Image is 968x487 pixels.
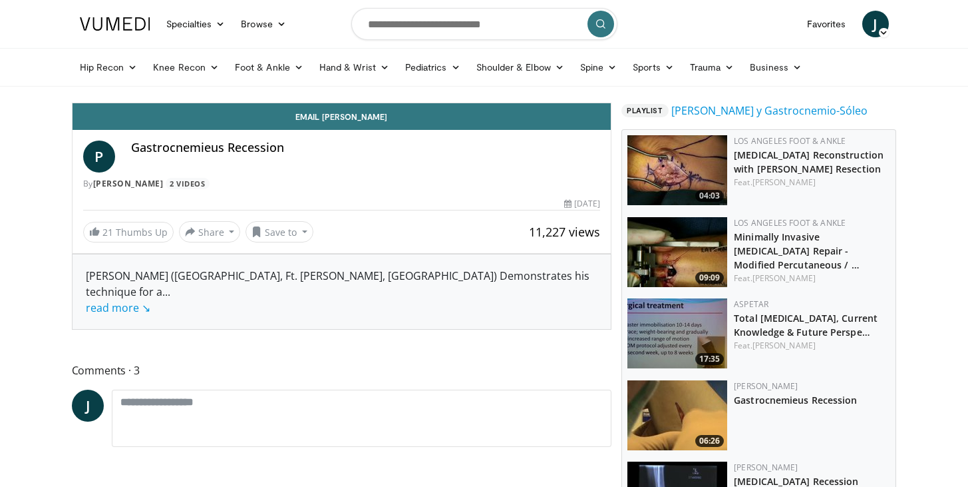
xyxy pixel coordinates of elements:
[83,141,115,173] a: P
[695,435,724,447] span: 06:26
[468,54,572,81] a: Shoulder & Elbow
[131,141,601,155] h4: Gastrocnemieus Recession
[158,11,234,37] a: Specialties
[529,224,600,240] span: 11,227 views
[752,272,816,284] a: [PERSON_NAME]
[695,190,724,202] span: 04:03
[83,222,174,243] a: 21 Thumbs Up
[734,272,890,284] div: Feat.
[80,17,150,31] img: VuMedi Logo
[752,177,816,188] a: [PERSON_NAME]
[752,340,816,351] a: [PERSON_NAME]
[734,298,768,310] a: Aspetar
[93,178,164,189] a: [PERSON_NAME]
[227,54,311,81] a: Foot & Ankle
[734,217,846,229] a: Los Angeles Foot & Ankle
[625,54,682,81] a: Sports
[179,221,241,243] button: Share
[102,226,113,239] span: 21
[621,104,668,117] span: Playlist
[627,380,727,450] img: 280559_0000_1.png.150x105_q85_crop-smart_upscale.jpg
[671,103,868,119] a: [PERSON_NAME] y Gastrocnemio-Sóleo
[572,54,625,81] a: Spine
[73,103,611,130] a: Email [PERSON_NAME]
[695,353,724,365] span: 17:35
[86,268,598,316] div: [PERSON_NAME] ([GEOGRAPHIC_DATA], Ft. [PERSON_NAME], [GEOGRAPHIC_DATA]) Demonstrates his techniqu...
[734,380,798,392] a: [PERSON_NAME]
[862,11,889,37] a: J
[734,231,860,271] a: Minimally Invasive [MEDICAL_DATA] Repair - Modified Percutaneous / …
[734,135,846,147] a: Los Angeles Foot & Ankle
[627,217,727,287] img: b61e6802-a57c-4b39-914b-6b40b356a744.150x105_q85_crop-smart_upscale.jpg
[145,54,227,81] a: Knee Recon
[233,11,294,37] a: Browse
[627,298,727,368] a: 17:35
[166,178,210,189] a: 2 Videos
[799,11,854,37] a: Favorites
[245,221,313,243] button: Save to
[734,177,890,189] div: Feat.
[742,54,810,81] a: Business
[682,54,742,81] a: Trauma
[627,380,727,450] a: 06:26
[86,300,150,315] a: read more ↘
[72,54,146,81] a: Hip Recon
[397,54,468,81] a: Pediatrics
[564,198,600,210] div: [DATE]
[627,217,727,287] a: 09:09
[734,462,798,473] a: [PERSON_NAME]
[83,178,601,190] div: By
[72,362,612,379] span: Comments 3
[627,135,727,205] img: 7ffd0802-b5eb-49b1-934a-0f457864847d.150x105_q85_crop-smart_upscale.jpg
[734,340,890,352] div: Feat.
[734,394,857,406] a: Gastrocnemieus Recession
[627,135,727,205] a: 04:03
[695,272,724,284] span: 09:09
[734,312,878,338] a: Total [MEDICAL_DATA], Current Knowledge & Future Perspe…
[311,54,397,81] a: Hand & Wrist
[351,8,617,40] input: Search topics, interventions
[734,149,884,175] a: [MEDICAL_DATA] Reconstruction with [PERSON_NAME] Resection
[72,390,104,422] a: J
[627,298,727,368] img: xX2wXF35FJtYfXNX4xMDoxOjBzMTt2bJ_1.150x105_q85_crop-smart_upscale.jpg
